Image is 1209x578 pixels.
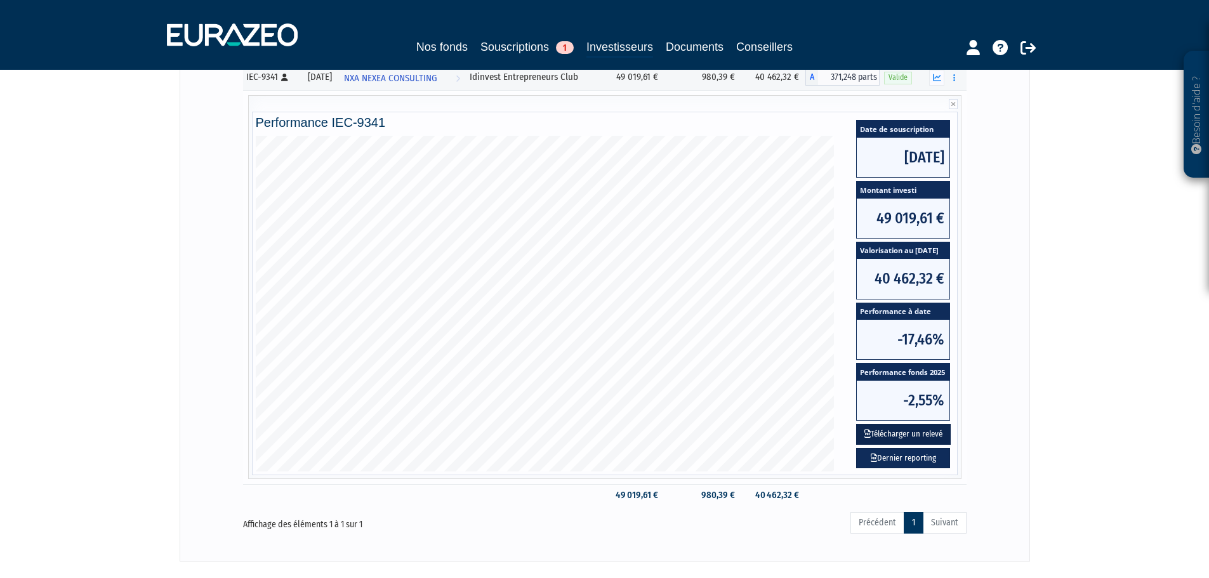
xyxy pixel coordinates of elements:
button: Télécharger un relevé [856,424,951,445]
span: Date de souscription [857,121,949,138]
i: [Français] Personne physique [281,74,288,81]
td: 49 019,61 € [602,484,664,506]
span: Montant investi [857,181,949,199]
td: 980,39 € [664,65,741,90]
span: Valide [884,72,912,84]
div: IEC-9341 [246,70,296,84]
a: Dernier reporting [856,448,950,469]
span: Valorisation au [DATE] [857,242,949,259]
a: 1 [904,512,923,534]
span: -17,46% [857,320,949,359]
a: Investisseurs [586,38,653,58]
a: Documents [666,38,723,56]
div: [DATE] [305,70,335,84]
a: Conseillers [736,38,793,56]
span: NXA NEXEA CONSULTING [344,67,437,90]
div: A - Idinvest Entrepreneurs Club [805,69,880,86]
img: 1732889491-logotype_eurazeo_blanc_rvb.png [167,23,298,46]
span: [DATE] [857,138,949,177]
a: Nos fonds [416,38,468,56]
span: Performance fonds 2025 [857,364,949,381]
span: -2,55% [857,381,949,420]
td: 980,39 € [664,484,741,506]
div: Affichage des éléments 1 à 1 sur 1 [243,511,534,531]
span: 49 019,61 € [857,199,949,238]
td: 49 019,61 € [602,65,664,90]
span: Performance à date [857,303,949,320]
i: Voir l'investisseur [456,67,460,90]
h4: Performance IEC-9341 [256,115,954,129]
a: NXA NEXEA CONSULTING [339,65,465,90]
span: 40 462,32 € [857,259,949,298]
span: 371,248 parts [818,69,880,86]
span: 1 [556,41,574,54]
div: Idinvest Entrepreneurs Club [470,70,598,84]
td: 40 462,32 € [741,65,805,90]
p: Besoin d'aide ? [1189,58,1204,172]
td: 40 462,32 € [741,484,805,506]
a: Souscriptions1 [480,38,574,56]
span: A [805,69,818,86]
